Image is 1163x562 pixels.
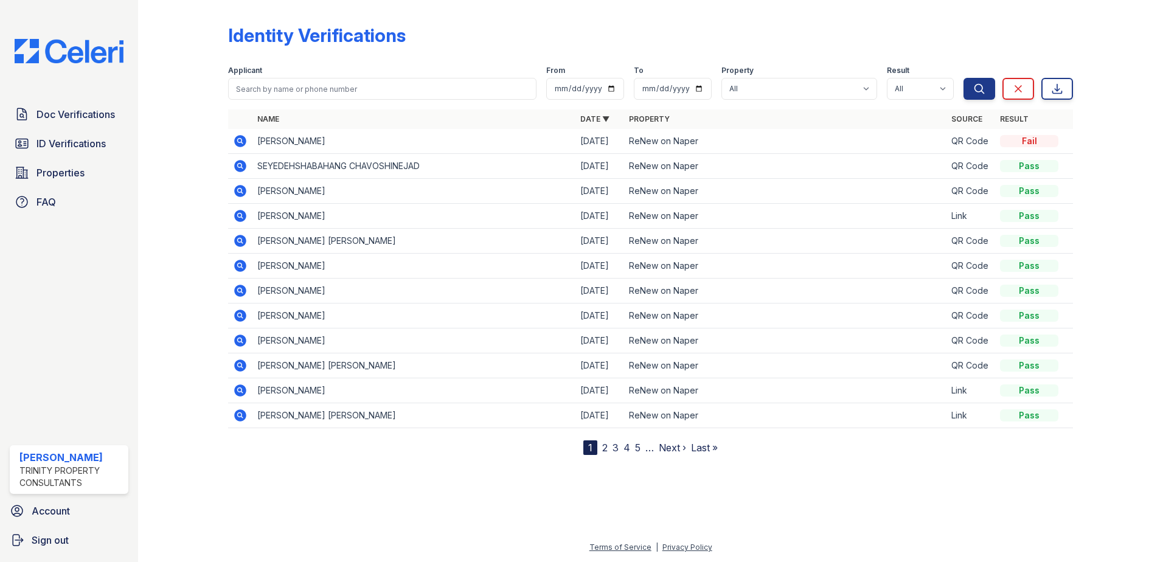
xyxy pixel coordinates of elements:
[691,442,718,454] a: Last »
[946,254,995,279] td: QR Code
[946,353,995,378] td: QR Code
[575,229,624,254] td: [DATE]
[252,353,575,378] td: [PERSON_NAME] [PERSON_NAME]
[252,154,575,179] td: SEYEDEHSHABAHANG CHAVOSHINEJAD
[946,378,995,403] td: Link
[721,66,754,75] label: Property
[613,442,619,454] a: 3
[257,114,279,123] a: Name
[624,328,947,353] td: ReNew on Naper
[634,66,644,75] label: To
[1000,235,1058,247] div: Pass
[624,229,947,254] td: ReNew on Naper
[252,129,575,154] td: [PERSON_NAME]
[659,442,686,454] a: Next ›
[1000,160,1058,172] div: Pass
[946,304,995,328] td: QR Code
[1000,409,1058,421] div: Pass
[575,304,624,328] td: [DATE]
[252,229,575,254] td: [PERSON_NAME] [PERSON_NAME]
[575,403,624,428] td: [DATE]
[946,403,995,428] td: Link
[602,442,608,454] a: 2
[946,279,995,304] td: QR Code
[624,254,947,279] td: ReNew on Naper
[5,39,133,63] img: CE_Logo_Blue-a8612792a0a2168367f1c8372b55b34899dd931a85d93a1a3d3e32e68fde9ad4.png
[252,378,575,403] td: [PERSON_NAME]
[252,179,575,204] td: [PERSON_NAME]
[575,378,624,403] td: [DATE]
[575,328,624,353] td: [DATE]
[228,78,536,100] input: Search by name or phone number
[645,440,654,455] span: …
[1000,210,1058,222] div: Pass
[946,328,995,353] td: QR Code
[662,543,712,552] a: Privacy Policy
[1000,285,1058,297] div: Pass
[629,114,670,123] a: Property
[252,304,575,328] td: [PERSON_NAME]
[36,165,85,180] span: Properties
[252,328,575,353] td: [PERSON_NAME]
[32,533,69,547] span: Sign out
[575,254,624,279] td: [DATE]
[1000,114,1029,123] a: Result
[624,304,947,328] td: ReNew on Naper
[36,195,56,209] span: FAQ
[228,66,262,75] label: Applicant
[10,102,128,127] a: Doc Verifications
[580,114,609,123] a: Date ▼
[252,204,575,229] td: [PERSON_NAME]
[10,131,128,156] a: ID Verifications
[575,204,624,229] td: [DATE]
[19,450,123,465] div: [PERSON_NAME]
[623,442,630,454] a: 4
[36,107,115,122] span: Doc Verifications
[589,543,651,552] a: Terms of Service
[575,129,624,154] td: [DATE]
[10,190,128,214] a: FAQ
[624,403,947,428] td: ReNew on Naper
[946,229,995,254] td: QR Code
[1000,135,1058,147] div: Fail
[624,204,947,229] td: ReNew on Naper
[887,66,909,75] label: Result
[575,279,624,304] td: [DATE]
[252,279,575,304] td: [PERSON_NAME]
[1000,260,1058,272] div: Pass
[583,440,597,455] div: 1
[946,154,995,179] td: QR Code
[5,499,133,523] a: Account
[5,528,133,552] a: Sign out
[252,254,575,279] td: [PERSON_NAME]
[1000,384,1058,397] div: Pass
[546,66,565,75] label: From
[575,353,624,378] td: [DATE]
[624,353,947,378] td: ReNew on Naper
[624,179,947,204] td: ReNew on Naper
[1000,185,1058,197] div: Pass
[36,136,106,151] span: ID Verifications
[656,543,658,552] div: |
[624,129,947,154] td: ReNew on Naper
[575,179,624,204] td: [DATE]
[10,161,128,185] a: Properties
[19,465,123,489] div: Trinity Property Consultants
[228,24,406,46] div: Identity Verifications
[252,403,575,428] td: [PERSON_NAME] [PERSON_NAME]
[575,154,624,179] td: [DATE]
[946,129,995,154] td: QR Code
[1000,359,1058,372] div: Pass
[624,154,947,179] td: ReNew on Naper
[624,279,947,304] td: ReNew on Naper
[635,442,641,454] a: 5
[946,179,995,204] td: QR Code
[1000,335,1058,347] div: Pass
[624,378,947,403] td: ReNew on Naper
[951,114,982,123] a: Source
[946,204,995,229] td: Link
[32,504,70,518] span: Account
[1000,310,1058,322] div: Pass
